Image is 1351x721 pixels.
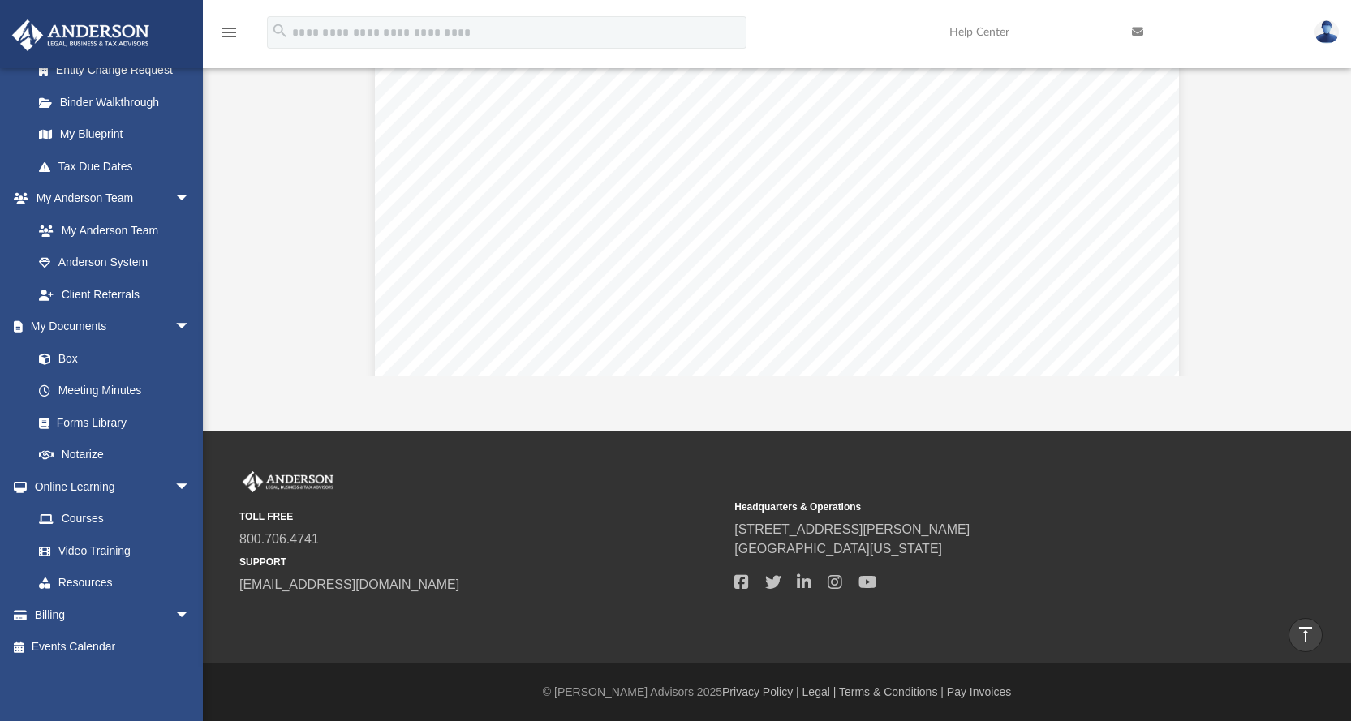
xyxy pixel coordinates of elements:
a: Terms & Conditions | [839,685,944,698]
a: Online Learningarrow_drop_down [11,470,207,503]
span: I further certify that said company has paid all fees due this office through [DATE], and its [432,148,1021,164]
img: Anderson Advisors Platinum Portal [7,19,154,51]
a: menu [219,31,239,42]
i: search [271,22,289,40]
a: Pay Invoices [947,685,1011,698]
a: Entity Change Request [23,54,215,87]
span: arrow_drop_down [174,182,207,216]
small: TOLL FREE [239,509,723,524]
a: My Blueprint [23,118,207,151]
span: Authentication Code: 250824122226-100456594391#1 [432,257,791,273]
a: Anderson System [23,247,207,279]
span: status is active. [432,166,531,182]
a: My Anderson Teamarrow_drop_down [11,182,207,215]
a: [GEOGRAPHIC_DATA][US_STATE] [734,542,942,556]
a: Binder Walkthrough [23,86,215,118]
span: arrow_drop_down [174,599,207,632]
a: Video Training [23,534,199,567]
a: Resources [23,567,207,599]
a: [STREET_ADDRESS][PERSON_NAME] [734,522,970,536]
span: arrow_drop_down [174,470,207,504]
a: Events Calendar [11,631,215,663]
span: 2025. [432,75,468,91]
span: Statutes, and authenticated by the code noted below. [432,221,771,237]
a: Billingarrow_drop_down [11,599,215,631]
span: arrow_drop_down [174,311,207,344]
img: User Pic [1314,20,1339,44]
span: liability company organized under the laws of the State of [US_STATE], filed electronically on [D... [432,57,1108,73]
a: Client Referrals [23,278,207,311]
a: Box [23,342,199,375]
a: Meeting Minutes [23,375,207,407]
i: vertical_align_top [1296,624,1315,644]
a: [EMAIL_ADDRESS][DOMAIN_NAME] [239,577,459,591]
i: menu [219,23,239,42]
a: Notarize [23,439,207,471]
div: © [PERSON_NAME] Advisors 2025 [203,684,1351,701]
small: SUPPORT [239,555,723,569]
a: My Documentsarrow_drop_down [11,311,207,343]
a: My Anderson Team [23,214,199,247]
a: Forms Library [23,406,199,439]
a: Legal | [802,685,837,698]
a: 800.706.4741 [239,532,319,546]
span: The document number of this company is L25000385333. [432,111,809,127]
a: Privacy Policy | [722,685,799,698]
span: I further certify that this is an electronically transmitted certificate authorized by section 15... [432,203,1138,219]
img: Anderson Advisors Platinum Portal [239,471,337,492]
small: Headquarters & Operations [734,500,1218,514]
a: vertical_align_top [1289,618,1323,652]
a: Courses [23,503,207,535]
a: Tax Due Dates [23,150,215,182]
